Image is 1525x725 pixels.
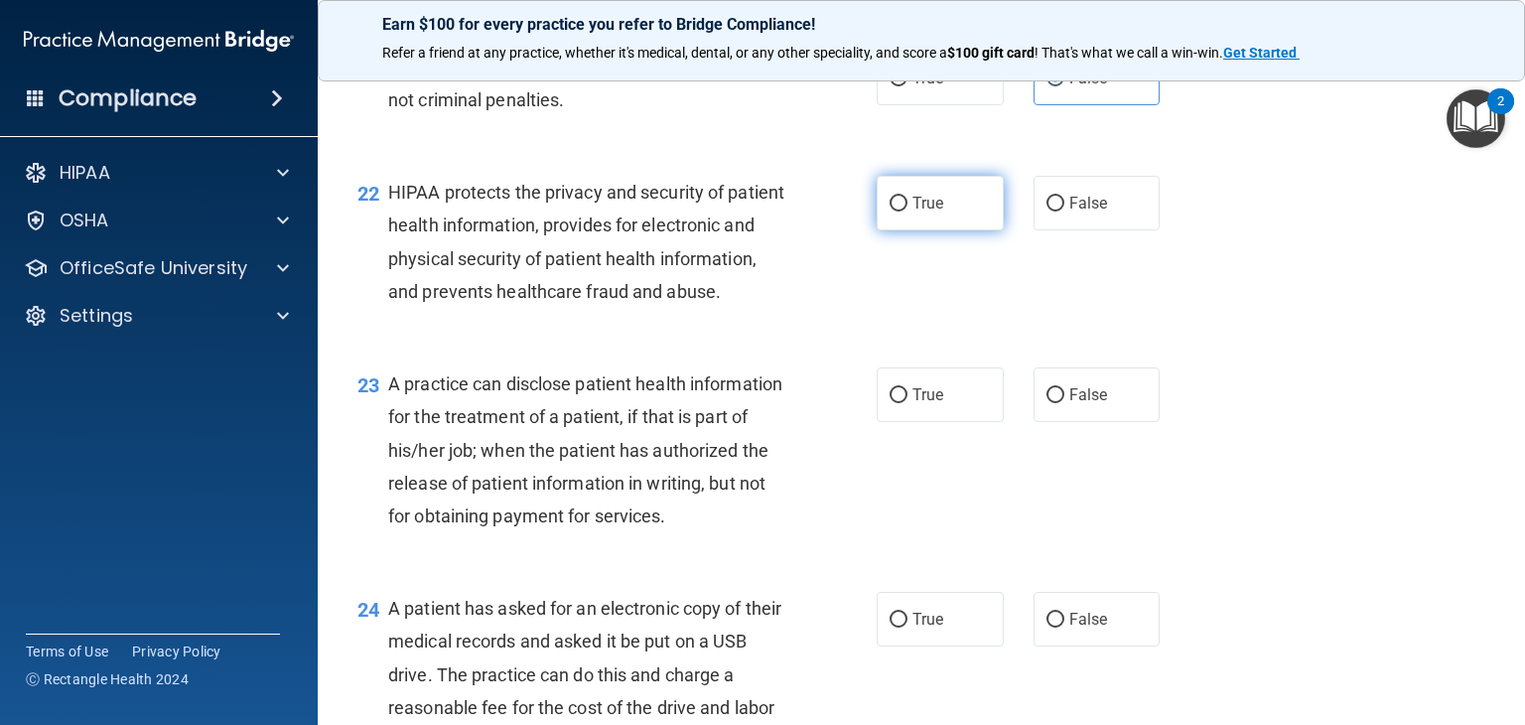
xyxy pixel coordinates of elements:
input: False [1046,197,1064,212]
span: False [1069,69,1108,87]
a: Privacy Policy [132,642,221,661]
span: False [1069,194,1108,213]
span: True [912,69,943,87]
input: True [890,613,907,628]
a: HIPAA [24,161,289,185]
span: False [1069,610,1108,629]
span: False [1069,385,1108,404]
span: Ⓒ Rectangle Health 2024 [26,669,189,689]
img: PMB logo [24,21,294,61]
p: Settings [60,304,133,328]
p: OfficeSafe University [60,256,247,280]
p: Earn $100 for every practice you refer to Bridge Compliance! [382,15,1460,34]
input: False [1046,613,1064,628]
a: Terms of Use [26,642,108,661]
p: OSHA [60,209,109,232]
input: True [890,197,907,212]
strong: Get Started [1223,45,1297,61]
input: True [890,388,907,403]
button: Open Resource Center, 2 new notifications [1447,89,1505,148]
span: A practice can disclose patient health information for the treatment of a patient, if that is par... [388,373,782,526]
a: Get Started [1223,45,1300,61]
h4: Compliance [59,84,197,112]
span: HIPAA protects the privacy and security of patient health information, provides for electronic an... [388,182,784,302]
a: Settings [24,304,289,328]
input: False [1046,388,1064,403]
a: OSHA [24,209,289,232]
span: True [912,385,943,404]
span: 23 [357,373,379,397]
span: True [912,194,943,213]
span: ! That's what we call a win-win. [1035,45,1223,61]
span: True [912,610,943,629]
a: OfficeSafe University [24,256,289,280]
span: 24 [357,598,379,622]
strong: $100 gift card [947,45,1035,61]
div: 2 [1497,101,1504,127]
p: HIPAA [60,161,110,185]
span: 22 [357,182,379,206]
span: Refer a friend at any practice, whether it's medical, dental, or any other speciality, and score a [382,45,947,61]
